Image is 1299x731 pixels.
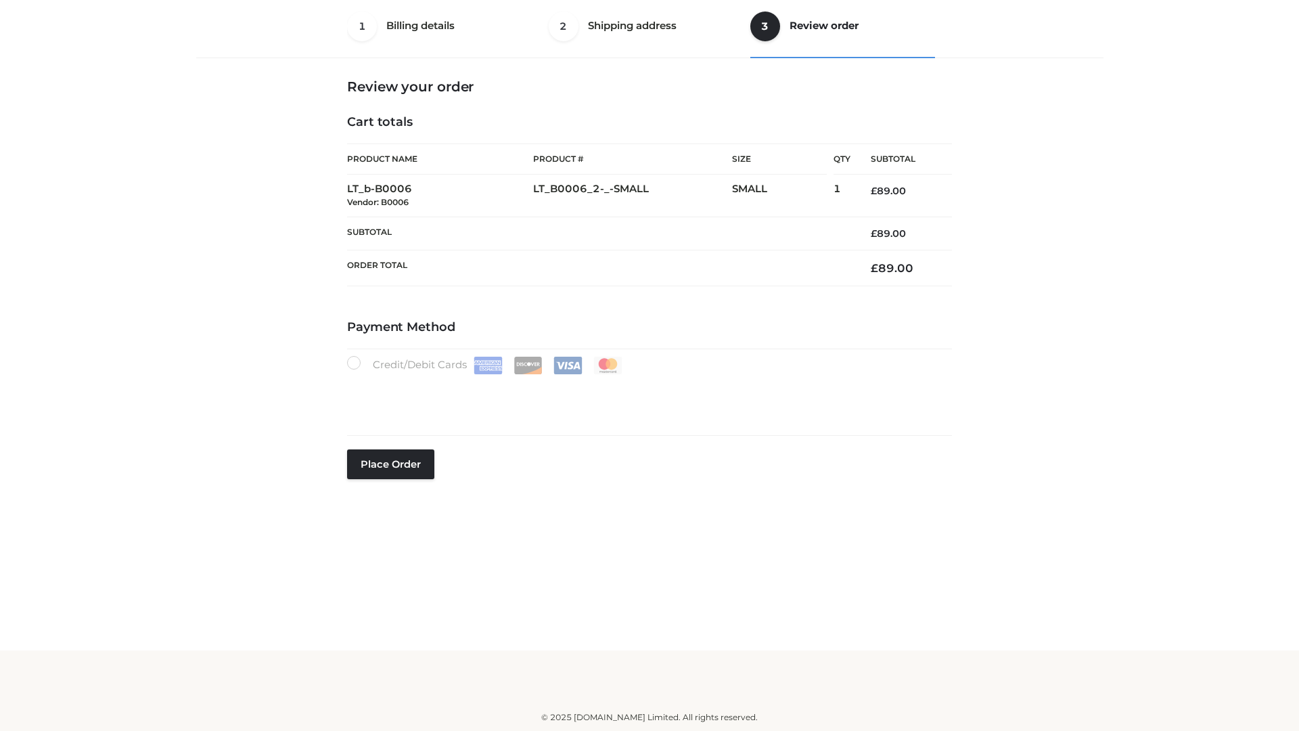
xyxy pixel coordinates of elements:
div: © 2025 [DOMAIN_NAME] Limited. All rights reserved. [201,711,1098,724]
h4: Cart totals [347,115,952,130]
span: £ [871,261,878,275]
th: Product # [533,143,732,175]
span: £ [871,185,877,197]
th: Order Total [347,250,850,286]
label: Credit/Debit Cards [347,356,624,374]
th: Qty [834,143,850,175]
th: Subtotal [347,217,850,250]
img: Amex [474,357,503,374]
td: LT_B0006_2-_-SMALL [533,175,732,217]
iframe: Secure payment input frame [344,372,949,421]
img: Mastercard [593,357,622,374]
th: Size [732,144,827,175]
th: Subtotal [850,144,952,175]
bdi: 89.00 [871,227,906,240]
td: 1 [834,175,850,217]
td: SMALL [732,175,834,217]
h4: Payment Method [347,320,952,335]
img: Discover [514,357,543,374]
bdi: 89.00 [871,185,906,197]
th: Product Name [347,143,533,175]
span: £ [871,227,877,240]
button: Place order [347,449,434,479]
small: Vendor: B0006 [347,197,409,207]
img: Visa [553,357,583,374]
h3: Review your order [347,79,952,95]
bdi: 89.00 [871,261,913,275]
td: LT_b-B0006 [347,175,533,217]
